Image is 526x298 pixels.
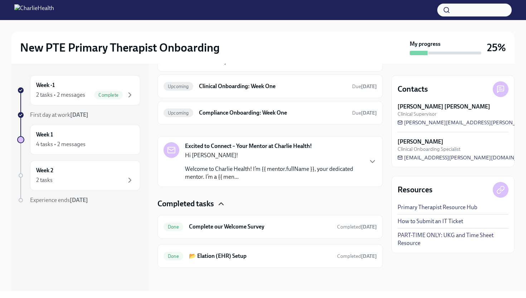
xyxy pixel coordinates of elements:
[20,40,220,55] h2: New PTE Primary Therapist Onboarding
[398,146,461,153] span: Clinical Onboarding Specialist
[30,197,88,203] span: Experience ends
[398,138,443,146] strong: [PERSON_NAME]
[352,83,377,90] span: September 7th, 2025 09:00
[487,41,506,54] h3: 25%
[164,84,193,89] span: Upcoming
[398,203,477,211] a: Primary Therapist Resource Hub
[199,82,346,90] h6: Clinical Onboarding: Week One
[410,40,440,48] strong: My progress
[164,221,377,232] a: DoneComplete our Welcome SurveyCompleted[DATE]
[352,110,377,116] span: Due
[30,111,88,118] span: First day at work
[398,103,490,111] strong: [PERSON_NAME] [PERSON_NAME]
[70,111,88,118] strong: [DATE]
[17,111,140,119] a: First day at work[DATE]
[36,176,53,184] div: 2 tasks
[337,253,377,260] span: September 1st, 2025 10:31
[70,197,88,203] strong: [DATE]
[398,217,463,225] a: How to Submit an IT Ticket
[17,160,140,191] a: Week 22 tasks
[17,75,140,105] a: Week -12 tasks • 2 messagesComplete
[36,167,53,174] h6: Week 2
[361,110,377,116] strong: [DATE]
[189,252,331,260] h6: 📂 Elation (EHR) Setup
[361,253,377,259] strong: [DATE]
[398,184,433,195] h4: Resources
[337,223,377,230] span: September 1st, 2025 10:33
[36,91,85,99] div: 2 tasks • 2 messages
[337,253,377,259] span: Completed
[398,111,437,117] span: Clinical Supervisor
[164,254,183,259] span: Done
[94,92,123,98] span: Complete
[164,250,377,262] a: Done📂 Elation (EHR) SetupCompleted[DATE]
[157,198,383,209] div: Completed tasks
[337,224,377,230] span: Completed
[164,110,193,116] span: Upcoming
[164,107,377,119] a: UpcomingCompliance Onboarding: Week OneDue[DATE]
[189,223,331,231] h6: Complete our Welcome Survey
[361,224,377,230] strong: [DATE]
[36,81,55,89] h6: Week -1
[164,81,377,92] a: UpcomingClinical Onboarding: Week OneDue[DATE]
[36,131,53,139] h6: Week 1
[185,165,362,181] p: Welcome to Charlie Health! I’m {{ mentor.fullName }}, your dedicated mentor. I’m a {{ men...
[185,152,362,159] p: Hi [PERSON_NAME]!
[352,110,377,116] span: September 7th, 2025 09:00
[164,224,183,230] span: Done
[36,140,86,148] div: 4 tasks • 2 messages
[398,84,428,95] h4: Contacts
[352,83,377,90] span: Due
[398,231,508,247] a: PART-TIME ONLY: UKG and Time Sheet Resource
[14,4,54,16] img: CharlieHealth
[199,109,346,117] h6: Compliance Onboarding: Week One
[185,142,312,150] strong: Excited to Connect – Your Mentor at Charlie Health!
[17,125,140,155] a: Week 14 tasks • 2 messages
[361,83,377,90] strong: [DATE]
[157,198,214,209] h4: Completed tasks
